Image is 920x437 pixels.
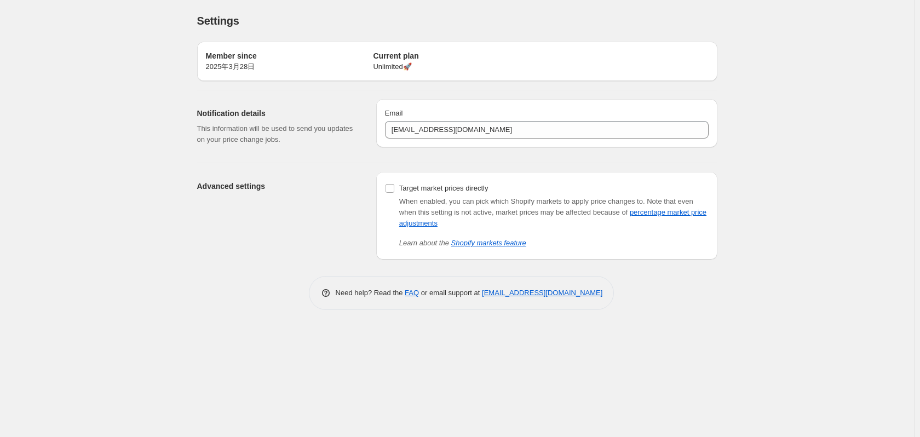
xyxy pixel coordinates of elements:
[373,61,540,72] p: Unlimited 🚀
[206,50,373,61] h2: Member since
[405,289,419,297] a: FAQ
[399,197,706,227] span: Note that even when this setting is not active, market prices may be affected because of
[399,197,645,205] span: When enabled, you can pick which Shopify markets to apply price changes to.
[197,15,239,27] span: Settings
[451,239,526,247] a: Shopify markets feature
[399,239,526,247] i: Learn about the
[197,123,359,145] p: This information will be used to send you updates on your price change jobs.
[399,184,488,192] span: Target market prices directly
[385,109,403,117] span: Email
[336,289,405,297] span: Need help? Read the
[206,61,373,72] p: 2025年3月28日
[197,108,359,119] h2: Notification details
[419,289,482,297] span: or email support at
[482,289,602,297] a: [EMAIL_ADDRESS][DOMAIN_NAME]
[373,50,540,61] h2: Current plan
[197,181,359,192] h2: Advanced settings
